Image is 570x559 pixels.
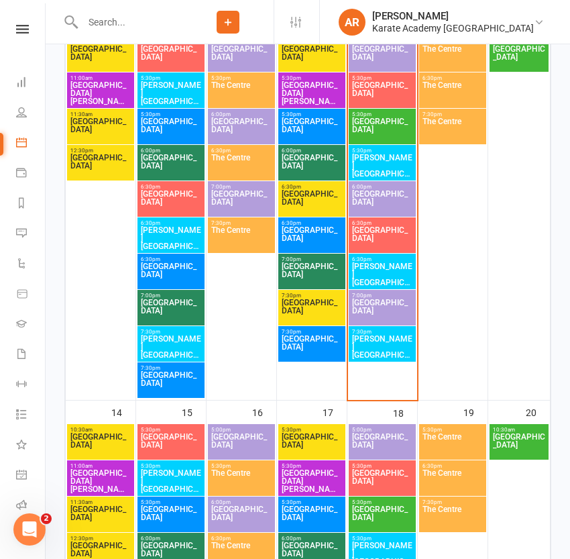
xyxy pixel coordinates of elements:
[70,427,131,433] span: 10:30am
[211,536,272,542] span: 6:30pm
[351,220,413,226] span: 6:30pm
[422,427,483,433] span: 5:30pm
[492,433,546,457] span: [GEOGRAPHIC_DATA]
[351,256,413,262] span: 6:30pm
[140,45,202,69] span: [GEOGRAPHIC_DATA]
[211,75,272,81] span: 5:30pm
[211,463,272,469] span: 5:30pm
[422,499,483,505] span: 7:30pm
[281,536,343,542] span: 6:00pm
[13,513,46,546] iframe: Intercom live chat
[351,190,413,214] span: [GEOGRAPHIC_DATA]
[351,117,413,142] span: [GEOGRAPHIC_DATA]
[281,226,343,250] span: [GEOGRAPHIC_DATA]
[281,148,343,154] span: 6:00pm
[351,81,413,105] span: [GEOGRAPHIC_DATA]
[70,154,131,178] span: [GEOGRAPHIC_DATA]
[140,499,202,505] span: 5:30pm
[351,499,413,505] span: 5:30pm
[140,75,202,81] span: 5:30pm
[70,75,131,81] span: 11:00am
[140,335,202,359] span: [PERSON_NAME][GEOGRAPHIC_DATA]
[78,13,182,32] input: Search...
[211,226,272,250] span: The Centre
[281,262,343,287] span: [GEOGRAPHIC_DATA]
[281,463,343,469] span: 5:30pm
[281,329,343,335] span: 7:30pm
[211,111,272,117] span: 6:00pm
[422,505,483,529] span: The Centre
[281,256,343,262] span: 7:00pm
[351,536,413,542] span: 5:30pm
[526,401,550,423] div: 20
[281,505,343,529] span: [GEOGRAPHIC_DATA]
[351,148,413,154] span: 5:30pm
[281,433,343,457] span: [GEOGRAPHIC_DATA]
[211,81,272,105] span: The Centre
[281,299,343,323] span: [GEOGRAPHIC_DATA]
[140,329,202,335] span: 7:30pm
[351,111,413,117] span: 5:30pm
[211,220,272,226] span: 7:30pm
[70,111,131,117] span: 11:30am
[422,433,483,457] span: The Centre
[16,280,46,310] a: Product Sales
[351,433,413,457] span: [GEOGRAPHIC_DATA]
[16,461,46,491] a: General attendance kiosk mode
[70,505,131,529] span: [GEOGRAPHIC_DATA]
[41,513,52,524] span: 2
[281,499,343,505] span: 5:30pm
[211,154,272,178] span: The Centre
[281,45,343,69] span: [GEOGRAPHIC_DATA]
[140,154,202,178] span: [GEOGRAPHIC_DATA]
[372,10,534,22] div: [PERSON_NAME]
[16,491,46,521] a: Roll call kiosk mode
[140,256,202,262] span: 6:30pm
[211,190,272,214] span: [GEOGRAPHIC_DATA]
[140,463,202,469] span: 5:30pm
[422,75,483,81] span: 6:30pm
[70,45,131,69] span: [GEOGRAPHIC_DATA]
[351,226,413,250] span: [GEOGRAPHIC_DATA]
[281,293,343,299] span: 7:30pm
[140,293,202,299] span: 7:00pm
[281,117,343,142] span: [GEOGRAPHIC_DATA]
[70,499,131,505] span: 11:30am
[16,68,46,99] a: Dashboard
[492,45,546,69] span: [GEOGRAPHIC_DATA]
[393,401,417,423] div: 18
[351,45,413,69] span: [GEOGRAPHIC_DATA]
[351,463,413,469] span: 5:30pm
[351,299,413,323] span: [GEOGRAPHIC_DATA]
[281,75,343,81] span: 5:30pm
[281,469,343,493] span: [GEOGRAPHIC_DATA][PERSON_NAME]
[140,299,202,323] span: [GEOGRAPHIC_DATA]
[351,262,413,287] span: [PERSON_NAME][GEOGRAPHIC_DATA]
[140,427,202,433] span: 5:30pm
[211,469,272,493] span: The Centre
[182,401,206,423] div: 15
[281,81,343,105] span: [GEOGRAPHIC_DATA][PERSON_NAME]
[281,427,343,433] span: 5:30pm
[140,190,202,214] span: [GEOGRAPHIC_DATA]
[70,81,131,105] span: [GEOGRAPHIC_DATA][PERSON_NAME]
[140,184,202,190] span: 6:30pm
[140,117,202,142] span: [GEOGRAPHIC_DATA]
[70,433,131,457] span: [GEOGRAPHIC_DATA]
[252,401,276,423] div: 16
[140,148,202,154] span: 6:00pm
[140,226,202,250] span: [PERSON_NAME][GEOGRAPHIC_DATA]
[422,81,483,105] span: The Centre
[211,117,272,142] span: [GEOGRAPHIC_DATA]
[70,117,131,142] span: [GEOGRAPHIC_DATA]
[140,220,202,226] span: 6:30pm
[372,22,534,34] div: Karate Academy [GEOGRAPHIC_DATA]
[16,159,46,189] a: Payments
[422,469,483,493] span: The Centre
[140,111,202,117] span: 5:30pm
[351,469,413,493] span: [GEOGRAPHIC_DATA]
[323,401,347,423] div: 17
[422,463,483,469] span: 6:30pm
[422,117,483,142] span: The Centre
[351,427,413,433] span: 5:00pm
